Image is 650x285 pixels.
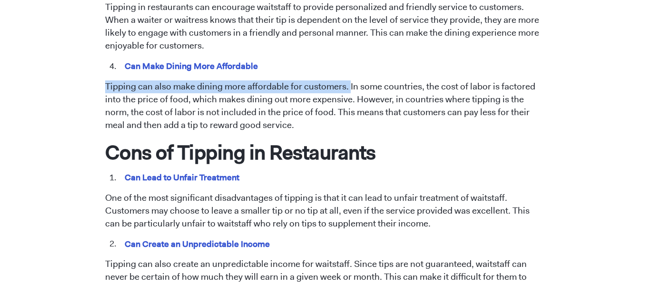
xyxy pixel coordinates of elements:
mark: Can Make Dining More Affordable [123,59,260,73]
mark: Can Create an Unpredictable Income [123,236,272,251]
p: Tipping in restaurants can encourage waitstaff to provide personalized and friendly service to cu... [105,1,545,52]
mark: Can Lead to Unfair Treatment [123,170,241,185]
p: Tipping can also make dining more affordable for customers. In some countries, the cost of labor ... [105,80,545,132]
p: One of the most significant disadvantages of tipping is that it can lead to unfair treatment of w... [105,192,545,230]
h1: Cons of Tipping in Restaurants [105,140,545,165]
